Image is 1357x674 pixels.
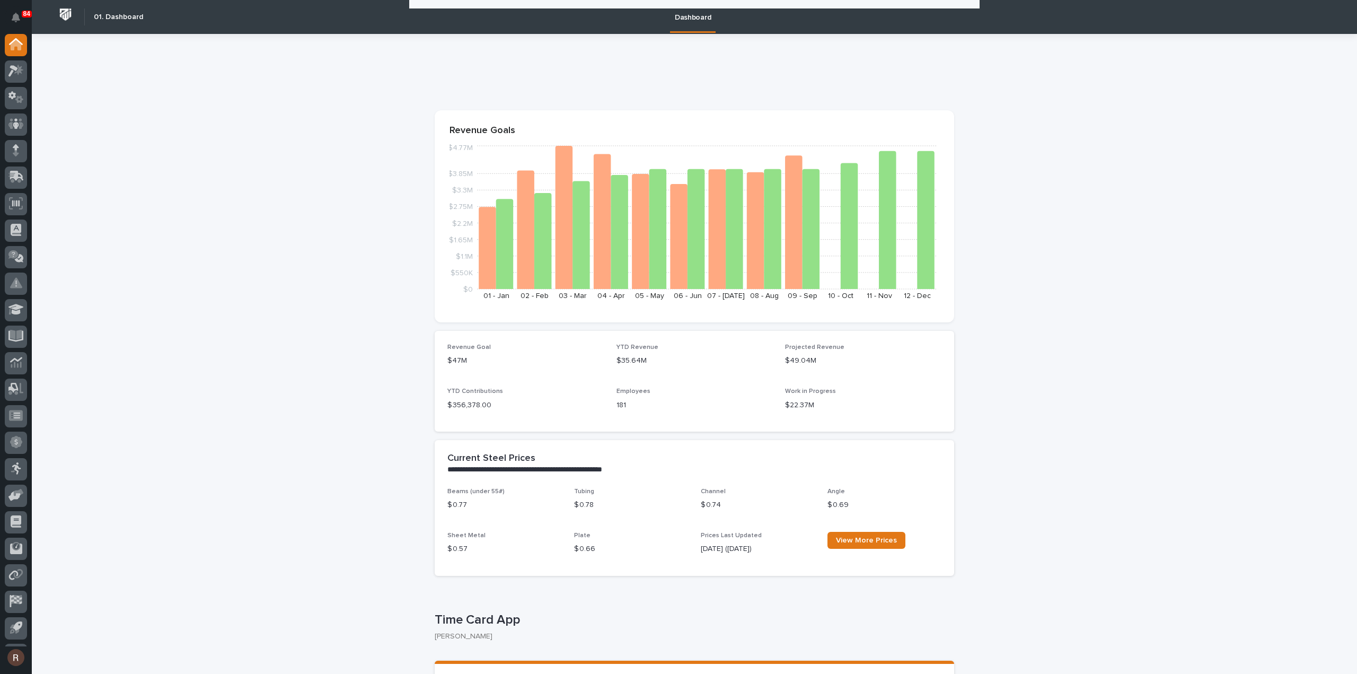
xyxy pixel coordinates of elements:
p: $ 356,378.00 [447,400,604,411]
p: $49.04M [785,355,941,366]
h2: Current Steel Prices [447,453,535,465]
span: Prices Last Updated [701,532,762,539]
p: $ 0.78 [574,500,688,511]
tspan: $2.2M [452,220,473,227]
p: $ 0.57 [447,544,561,555]
text: 06 - Jun [674,292,702,300]
span: Employees [616,388,650,395]
p: Time Card App [435,612,950,628]
text: 12 - Dec [904,292,931,300]
span: Sheet Metal [447,532,486,539]
text: 04 - Apr [597,292,625,300]
button: users-avatar [5,646,27,669]
tspan: $0 [463,286,473,293]
tspan: $3.85M [448,170,473,178]
text: 11 - Nov [867,292,892,300]
p: $35.64M [616,355,773,366]
text: 10 - Oct [828,292,853,300]
button: Notifications [5,6,27,29]
p: [DATE] ([DATE]) [701,544,815,555]
span: Beams (under 55#) [447,488,505,495]
p: $ 0.69 [827,500,941,511]
p: [PERSON_NAME] [435,632,946,641]
a: View More Prices [827,532,905,549]
text: 01 - Jan [483,292,509,300]
h2: 01. Dashboard [94,13,143,22]
span: YTD Revenue [616,344,658,351]
p: $ 0.66 [574,544,688,555]
p: $22.37M [785,400,941,411]
div: Notifications84 [13,13,27,30]
tspan: $4.77M [448,144,473,152]
tspan: $1.1M [456,252,473,260]
span: Revenue Goal [447,344,491,351]
img: Workspace Logo [56,5,75,24]
text: 09 - Sep [788,292,817,300]
span: Channel [701,488,726,495]
span: Plate [574,532,591,539]
span: Work in Progress [785,388,836,395]
p: $ 0.74 [701,500,815,511]
tspan: $1.65M [449,236,473,243]
text: 05 - May [635,292,664,300]
p: $ 0.77 [447,500,561,511]
p: Revenue Goals [450,125,939,137]
p: 84 [23,10,30,17]
span: YTD Contributions [447,388,503,395]
tspan: $3.3M [452,187,473,194]
span: Angle [827,488,845,495]
span: Projected Revenue [785,344,844,351]
text: 08 - Aug [750,292,779,300]
span: Tubing [574,488,594,495]
p: $47M [447,355,604,366]
text: 07 - [DATE] [707,292,745,300]
p: 181 [616,400,773,411]
text: 03 - Mar [559,292,587,300]
tspan: $550K [451,269,473,276]
text: 02 - Feb [521,292,549,300]
tspan: $2.75M [448,203,473,211]
span: View More Prices [836,537,897,544]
